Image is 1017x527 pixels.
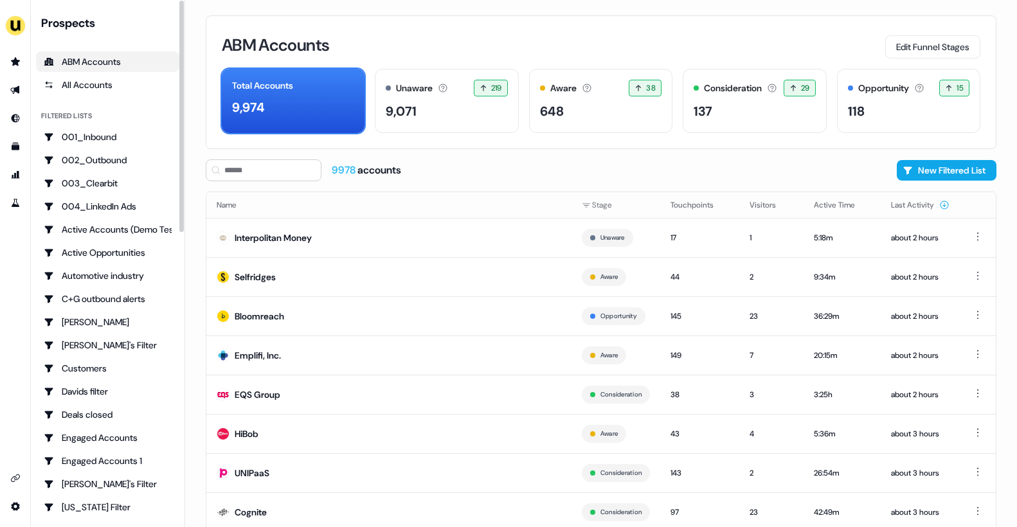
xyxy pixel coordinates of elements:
div: Total Accounts [232,79,293,93]
button: Consideration [600,467,642,479]
div: about 3 hours [891,427,950,440]
div: [PERSON_NAME]'s Filter [44,339,172,352]
a: Go to Deals closed [36,404,179,425]
div: 002_Outbound [44,154,172,166]
a: All accounts [36,75,179,95]
div: 20:15m [814,349,870,362]
div: 001_Inbound [44,130,172,143]
div: 2 [750,467,793,479]
div: 648 [540,102,564,121]
div: 149 [670,349,729,362]
a: Go to 002_Outbound [36,150,179,170]
div: about 2 hours [891,388,950,401]
button: Aware [600,350,618,361]
div: 7 [750,349,793,362]
div: Stage [582,199,650,211]
a: Go to experiments [5,193,26,213]
a: Go to Charlotte's Filter [36,335,179,355]
a: Go to Engaged Accounts [36,427,179,448]
div: Engaged Accounts 1 [44,454,172,467]
div: about 3 hours [891,506,950,519]
div: accounts [332,163,401,177]
div: Unaware [396,82,433,95]
button: Edit Funnel Stages [885,35,980,58]
span: 9978 [332,163,357,177]
span: 38 [646,82,656,94]
span: 15 [957,82,964,94]
a: Go to prospects [5,51,26,72]
a: Go to Inbound [5,108,26,129]
a: Go to templates [5,136,26,157]
div: All Accounts [44,78,172,91]
div: 5:36m [814,427,870,440]
th: Name [206,192,571,218]
div: 143 [670,467,729,479]
div: Aware [550,82,577,95]
div: about 2 hours [891,231,950,244]
div: Opportunity [858,82,909,95]
div: 2 [750,271,793,283]
div: Automotive industry [44,269,172,282]
div: 118 [848,102,865,121]
div: 44 [670,271,729,283]
div: 137 [694,102,712,121]
h3: ABM Accounts [222,37,329,53]
a: Go to 003_Clearbit [36,173,179,193]
div: 36:29m [814,310,870,323]
a: Go to Active Accounts (Demo Test) [36,219,179,240]
div: 5:18m [814,231,870,244]
a: Go to integrations [5,468,26,488]
div: EQS Group [235,388,280,401]
a: Go to attribution [5,165,26,185]
button: New Filtered List [897,160,996,181]
div: Emplifi, Inc. [235,349,281,362]
div: [PERSON_NAME] [44,316,172,328]
div: Engaged Accounts [44,431,172,444]
button: Opportunity [600,310,637,322]
div: 23 [750,506,793,519]
div: 26:54m [814,467,870,479]
button: Consideration [600,389,642,400]
div: Interpolitan Money [235,231,312,244]
button: Touchpoints [670,193,729,217]
a: Go to Charlotte Stone [36,312,179,332]
div: Customers [44,362,172,375]
div: Cognite [235,506,267,519]
div: Deals closed [44,408,172,421]
button: Aware [600,428,618,440]
div: Bloomreach [235,310,284,323]
div: 3:25h [814,388,870,401]
a: Go to outbound experience [5,80,26,100]
div: 004_LinkedIn Ads [44,200,172,213]
div: about 2 hours [891,310,950,323]
div: Active Opportunities [44,246,172,259]
div: [PERSON_NAME]'s Filter [44,478,172,490]
div: 3 [750,388,793,401]
button: Visitors [750,193,791,217]
div: 9:34m [814,271,870,283]
div: [US_STATE] Filter [44,501,172,514]
a: Go to Davids filter [36,381,179,402]
button: Last Activity [891,193,950,217]
a: Go to integrations [5,496,26,517]
div: 17 [670,231,729,244]
a: Go to Automotive industry [36,265,179,286]
a: Go to Georgia Filter [36,497,179,517]
div: 9,071 [386,102,417,121]
a: Go to Customers [36,358,179,379]
a: Go to Active Opportunities [36,242,179,263]
button: Aware [600,271,618,283]
div: 97 [670,506,729,519]
button: Consideration [600,506,642,518]
a: Go to Geneviève's Filter [36,474,179,494]
div: C+G outbound alerts [44,292,172,305]
div: Selfridges [235,271,276,283]
div: 4 [750,427,793,440]
div: 003_Clearbit [44,177,172,190]
div: Filtered lists [41,111,92,121]
button: Unaware [600,232,625,244]
div: UNIPaaS [235,467,269,479]
div: ABM Accounts [44,55,172,68]
div: 9,974 [232,98,265,117]
div: about 2 hours [891,271,950,283]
